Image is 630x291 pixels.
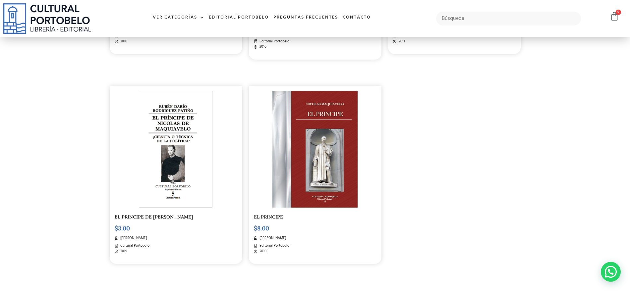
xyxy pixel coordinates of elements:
[119,249,127,254] span: 2019
[601,262,621,282] div: Contactar por WhatsApp
[258,39,289,44] span: Editorial Portobelo
[254,214,283,220] a: EL PRINCIPE
[397,39,405,44] span: 2011
[258,243,289,249] span: Editorial Portobelo
[258,44,266,50] span: 2010
[119,235,147,241] span: [PERSON_NAME]
[119,243,149,249] span: Cultural Portobelo
[258,249,266,254] span: 2010
[610,12,619,21] a: 0
[340,11,373,25] a: Contacto
[115,214,193,220] a: EL PRINCIPE DE [PERSON_NAME]
[254,224,257,232] span: $
[258,235,286,241] span: [PERSON_NAME]
[115,224,130,232] bdi: 3.00
[119,39,127,44] span: 2010
[271,11,340,25] a: Preguntas frecuentes
[115,224,118,232] span: $
[436,12,581,25] input: Búsqueda
[616,10,621,15] span: 0
[206,11,271,25] a: Editorial Portobelo
[272,91,357,208] img: CP5-2.jpg
[150,11,206,25] a: Ver Categorías
[254,224,269,232] bdi: 8.00
[139,91,212,208] img: 05-2.png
